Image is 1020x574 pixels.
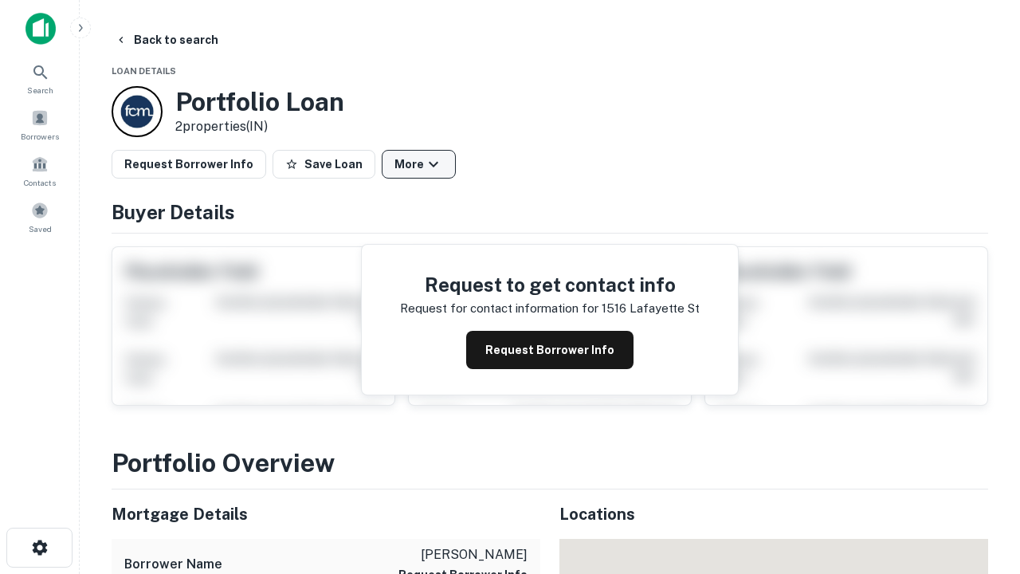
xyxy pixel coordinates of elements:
a: Search [5,57,75,100]
iframe: Chat Widget [940,395,1020,472]
p: 2 properties (IN) [175,117,344,136]
span: Borrowers [21,130,59,143]
span: Contacts [24,176,56,189]
h4: Request to get contact info [400,270,700,299]
span: Search [27,84,53,96]
h3: Portfolio Overview [112,444,988,482]
p: Request for contact information for [400,299,598,318]
h4: Buyer Details [112,198,988,226]
a: Borrowers [5,103,75,146]
p: 1516 lafayette st [602,299,700,318]
button: More [382,150,456,179]
h3: Portfolio Loan [175,87,344,117]
h5: Locations [559,502,988,526]
img: capitalize-icon.png [25,13,56,45]
button: Request Borrower Info [466,331,634,369]
h5: Mortgage Details [112,502,540,526]
span: Saved [29,222,52,235]
button: Request Borrower Info [112,150,266,179]
span: Loan Details [112,66,176,76]
p: [PERSON_NAME] [398,545,528,564]
a: Contacts [5,149,75,192]
a: Saved [5,195,75,238]
button: Back to search [108,26,225,54]
h6: Borrower Name [124,555,222,574]
button: Save Loan [273,150,375,179]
